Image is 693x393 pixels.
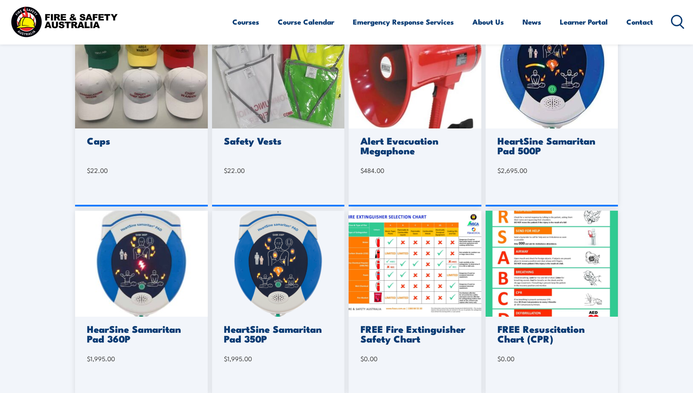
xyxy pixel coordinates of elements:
h3: FREE Resuscitation Chart (CPR) [497,324,604,343]
bdi: 1,995.00 [224,354,252,363]
a: About Us [472,11,504,33]
a: Learner Portal [560,11,608,33]
bdi: 22.00 [224,166,245,175]
img: caps-scaled-1.jpg [75,22,208,128]
img: FREE Resuscitation Chart – What are the 7 steps to CPR Chart / Sign / Poster [486,211,618,317]
a: Contact [626,11,653,33]
bdi: 2,695.00 [497,166,527,175]
h3: HeartSine Samaritan Pad 500P [497,136,604,155]
img: 500.jpg [486,22,618,128]
span: $ [360,166,364,175]
span: $ [87,354,90,363]
h3: Caps [87,136,193,145]
bdi: 1,995.00 [87,354,115,363]
bdi: 484.00 [360,166,384,175]
span: $ [497,354,501,363]
span: $ [224,354,227,363]
a: Emergency Response Services [353,11,454,33]
a: News [523,11,541,33]
bdi: 0.00 [360,354,377,363]
a: Course Calendar [278,11,334,33]
span: $ [87,166,90,175]
img: 350.png [212,211,345,317]
span: $ [224,166,227,175]
img: 20230220_093531-scaled-1.jpg [212,22,345,128]
img: Fire-Extinguisher-Chart.png [349,211,481,317]
h3: FREE Fire Extinguisher Safety Chart [360,324,467,343]
h3: HeartSine Samaritan Pad 350P [224,324,330,343]
img: megaphone-1.jpg [349,22,481,128]
h3: Alert Evacuation Megaphone [360,136,467,155]
span: $ [497,166,501,175]
span: $ [360,354,364,363]
img: 360.jpg [75,211,208,317]
bdi: 0.00 [497,354,514,363]
bdi: 22.00 [87,166,108,175]
a: Courses [232,11,259,33]
h3: HearSine Samaritan Pad 360P [87,324,193,343]
h3: Safety Vests [224,136,330,145]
